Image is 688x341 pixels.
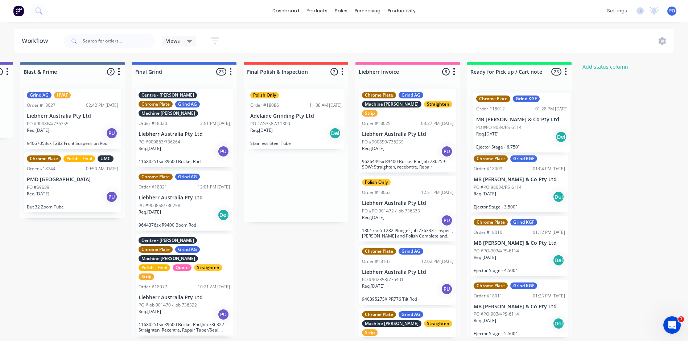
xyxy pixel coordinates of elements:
span: 23 [551,68,561,76]
div: settings [603,5,631,16]
input: Search for orders... [83,34,155,48]
iframe: Intercom live chat [663,316,681,334]
span: 23 [216,68,226,76]
span: Views [166,37,180,45]
span: PO [669,8,675,14]
span: 2 [330,68,338,76]
div: Workflow [22,37,52,45]
input: Enter column name… [359,68,430,76]
span: 8 [442,68,450,76]
input: Enter column name… [24,68,95,76]
input: Enter column name… [135,68,207,76]
div: sales [331,5,351,16]
div: purchasing [351,5,384,16]
button: Add status column [579,62,632,72]
span: 1 [678,316,684,322]
img: Factory [13,5,24,16]
input: Enter column name… [247,68,318,76]
div: productivity [384,5,419,16]
a: dashboard [269,5,303,16]
div: products [303,5,331,16]
span: 2 [107,68,115,76]
input: Enter column name… [470,68,542,76]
